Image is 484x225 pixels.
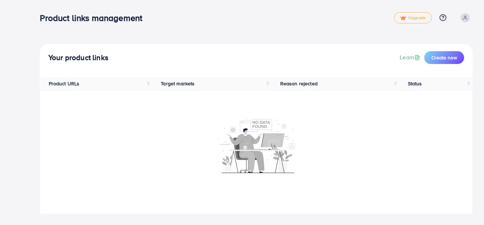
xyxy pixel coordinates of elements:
[48,53,108,62] h4: Your product links
[49,80,80,87] span: Product URLs
[400,15,426,21] span: Upgrade
[431,54,457,61] span: Create new
[218,117,295,173] img: No account
[161,80,195,87] span: Target markets
[408,80,422,87] span: Status
[424,51,464,64] button: Create new
[394,12,432,23] a: tickUpgrade
[40,13,148,23] h3: Product links management
[400,53,421,61] a: Learn
[400,16,406,21] img: tick
[280,80,318,87] span: Reason rejected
